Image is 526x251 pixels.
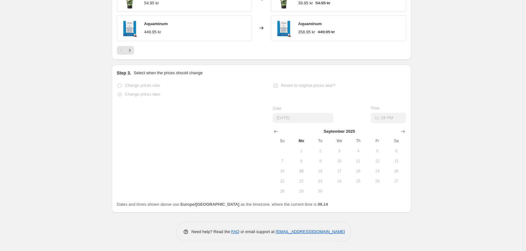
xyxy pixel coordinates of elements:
[332,148,346,153] span: 3
[349,166,368,176] button: Thursday September 18 2025
[330,146,349,156] button: Wednesday September 3 2025
[239,229,276,234] span: or email support at
[368,136,387,146] th: Friday
[117,46,134,55] nav: Pagination
[387,166,406,176] button: Saturday September 20 2025
[292,156,311,166] button: Monday September 8 2025
[370,148,384,153] span: 5
[294,179,308,184] span: 22
[387,176,406,186] button: Saturday September 27 2025
[313,138,327,143] span: Tu
[389,138,403,143] span: Sa
[273,113,333,123] input: 9/15/2025
[313,189,327,194] span: 30
[294,148,308,153] span: 1
[370,169,384,174] span: 19
[117,70,131,76] h2: Step 3.
[276,229,345,234] a: [EMAIL_ADDRESS][DOMAIN_NAME]
[398,127,407,136] button: Show next month, October 2025
[368,146,387,156] button: Friday September 5 2025
[294,169,308,174] span: 15
[351,138,365,143] span: Th
[370,159,384,164] span: 12
[349,156,368,166] button: Thursday September 11 2025
[272,127,280,136] button: Show previous month, August 2025
[125,46,134,55] button: Next
[351,148,365,153] span: 4
[387,146,406,156] button: Saturday September 6 2025
[387,136,406,146] th: Saturday
[313,169,327,174] span: 16
[332,179,346,184] span: 24
[368,166,387,176] button: Friday September 19 2025
[144,29,161,35] div: 449.95 kr
[273,136,292,146] th: Sunday
[274,19,293,37] img: e7eabbb5-1114-4724-8dcd-7f2eff88de2a_80x.jpg
[117,202,328,207] span: Dates and times shown above use as the timezone, where the current time is
[330,166,349,176] button: Wednesday September 17 2025
[389,148,403,153] span: 6
[294,189,308,194] span: 29
[351,159,365,164] span: 11
[330,176,349,186] button: Wednesday September 24 2025
[389,159,403,164] span: 13
[318,29,335,35] strike: 449.95 kr
[273,106,281,111] span: Date
[292,146,311,156] button: Monday September 1 2025
[332,159,346,164] span: 10
[120,19,139,37] img: e7eabbb5-1114-4724-8dcd-7f2eff88de2a_80x.jpg
[332,138,346,143] span: We
[273,176,292,186] button: Sunday September 21 2025
[318,202,328,207] b: 06.14
[273,156,292,166] button: Sunday September 7 2025
[351,179,365,184] span: 25
[275,169,289,174] span: 14
[294,138,308,143] span: Mo
[231,229,239,234] a: FAQ
[275,138,289,143] span: Su
[311,166,330,176] button: Tuesday September 16 2025
[313,179,327,184] span: 23
[292,166,311,176] button: Today Monday September 15 2025
[125,83,160,88] span: Change prices now
[311,176,330,186] button: Tuesday September 23 2025
[294,159,308,164] span: 8
[351,169,365,174] span: 18
[370,179,384,184] span: 26
[144,21,168,26] span: Aquaminum
[311,146,330,156] button: Tuesday September 2 2025
[330,156,349,166] button: Wednesday September 10 2025
[292,186,311,196] button: Monday September 29 2025
[273,186,292,196] button: Sunday September 28 2025
[313,148,327,153] span: 2
[273,166,292,176] button: Sunday September 14 2025
[134,70,203,76] p: Select when the prices should change
[368,156,387,166] button: Friday September 12 2025
[125,92,161,97] span: Change prices later
[368,176,387,186] button: Friday September 26 2025
[275,179,289,184] span: 21
[330,136,349,146] th: Wednesday
[192,229,232,234] span: Need help? Read the
[311,136,330,146] th: Tuesday
[332,169,346,174] span: 17
[389,169,403,174] span: 20
[313,159,327,164] span: 9
[292,176,311,186] button: Monday September 22 2025
[349,176,368,186] button: Thursday September 25 2025
[370,138,384,143] span: Fr
[389,179,403,184] span: 27
[371,113,406,123] input: 12:00
[349,136,368,146] th: Thursday
[298,29,315,35] div: 358.95 kr
[180,202,239,207] b: Europe/[GEOGRAPHIC_DATA]
[281,83,335,88] span: Revert to original prices later?
[311,156,330,166] button: Tuesday September 9 2025
[311,186,330,196] button: Tuesday September 30 2025
[349,146,368,156] button: Thursday September 4 2025
[292,136,311,146] th: Monday
[275,159,289,164] span: 7
[371,106,380,110] span: Time
[275,189,289,194] span: 28
[387,156,406,166] button: Saturday September 13 2025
